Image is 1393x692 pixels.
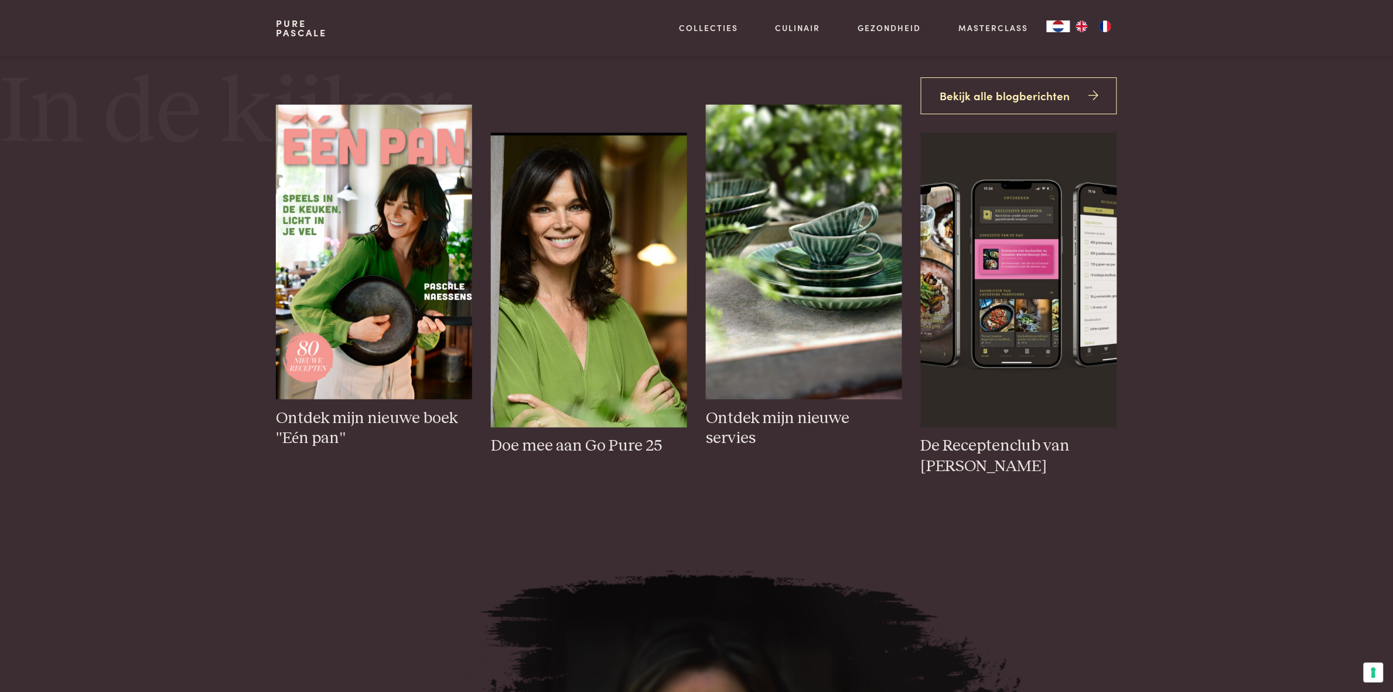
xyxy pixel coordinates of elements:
[491,133,687,457] a: pascale_foto Doe mee aan Go Pure 25
[276,19,327,38] a: PurePascale
[706,105,902,449] a: groen_servies_23 Ontdek mijn nieuwe servies
[858,22,921,34] a: Gezondheid
[1364,663,1384,683] button: Uw voorkeuren voor toestemming voor trackingtechnologieën
[679,22,738,34] a: Collecties
[491,133,687,428] img: pascale_foto
[1070,21,1094,32] a: EN
[921,133,1117,428] img: iPhone 13 Pro Mockup front and side view
[958,22,1028,34] a: Masterclass
[1047,21,1070,32] div: Language
[1094,21,1117,32] a: FR
[706,409,902,449] h3: Ontdek mijn nieuwe servies
[276,409,472,449] h3: Ontdek mijn nieuwe boek "Eén pan"
[921,133,1117,478] a: iPhone 13 Pro Mockup front and side view De Receptenclub van [PERSON_NAME]
[921,77,1117,114] a: Bekijk alle blogberichten
[706,105,902,400] img: groen_servies_23
[491,437,687,457] h3: Doe mee aan Go Pure 25
[276,105,472,449] a: één pan - voorbeeldcover Ontdek mijn nieuwe boek "Eén pan"
[921,437,1117,477] h3: De Receptenclub van [PERSON_NAME]
[776,22,821,34] a: Culinair
[1047,21,1117,32] aside: Language selected: Nederlands
[1070,21,1117,32] ul: Language list
[1047,21,1070,32] a: NL
[276,105,472,400] img: één pan - voorbeeldcover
